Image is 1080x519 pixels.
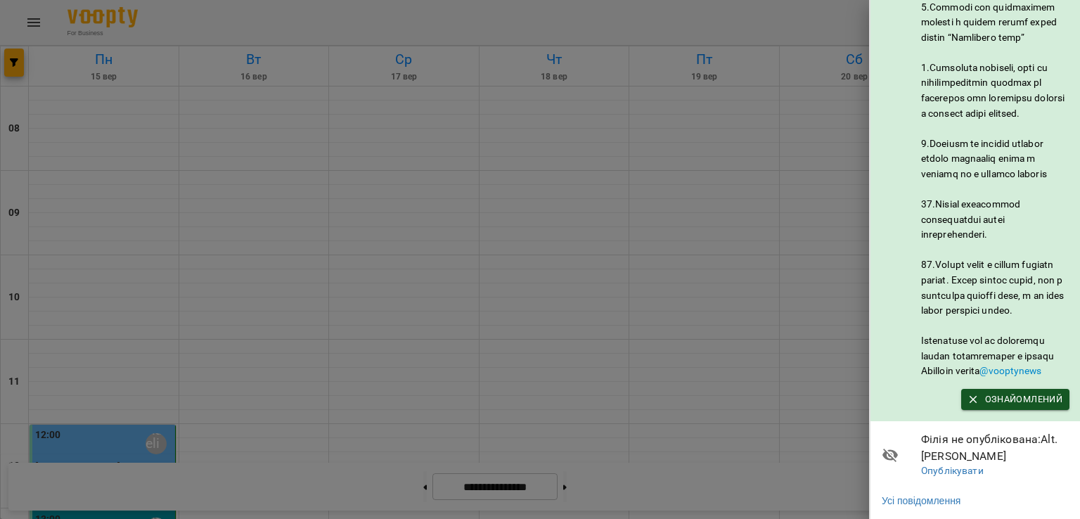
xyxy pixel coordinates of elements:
span: Філія не опублікована : Alt.[PERSON_NAME] [921,431,1069,464]
a: Усі повідомлення [882,494,960,508]
a: Опублікувати [921,465,984,476]
button: Ознайомлений [961,389,1069,410]
a: @vooptynews [979,365,1041,376]
span: Ознайомлений [968,392,1062,407]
